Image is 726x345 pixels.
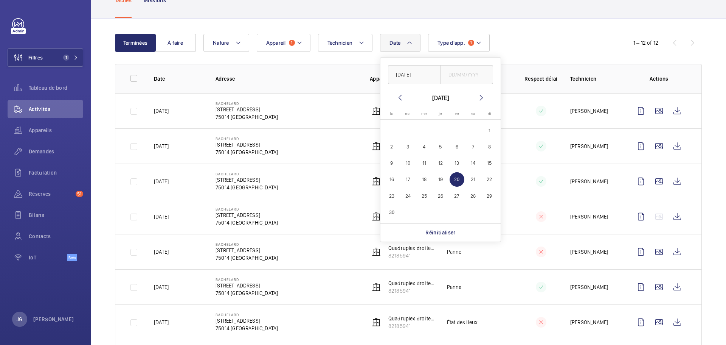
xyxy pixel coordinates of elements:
p: [PERSON_NAME] [33,315,74,323]
p: [STREET_ADDRESS] [216,176,278,184]
span: je [439,111,442,116]
div: [DATE] [432,93,449,102]
button: 19 juin 2025 [432,171,448,187]
p: [DATE] [154,142,169,150]
p: Panne [447,283,462,291]
p: [DATE] [154,107,169,115]
button: 18 juin 2025 [416,171,432,187]
span: ve [455,111,459,116]
button: Technicien [318,34,373,52]
button: 10 juin 2025 [400,155,416,171]
p: 75014 [GEOGRAPHIC_DATA] [216,113,278,121]
span: IoT [29,254,67,261]
span: 19 [433,172,448,187]
img: elevator.svg [372,106,381,116]
p: [STREET_ADDRESS] [216,317,278,325]
p: [PERSON_NAME] [570,107,608,115]
span: 1 [63,55,69,61]
p: 82185941 [388,252,435,259]
span: Tableau de bord [29,84,83,92]
span: 4 [417,139,431,154]
span: sa [471,111,475,116]
p: Adresse [216,75,358,83]
p: [PERSON_NAME] [570,213,608,220]
button: 27 juin 2025 [449,188,465,204]
span: Appareil [266,40,286,46]
span: 21 [466,172,481,187]
button: 26 juin 2025 [432,188,448,204]
span: 1 [482,123,497,138]
img: elevator.svg [372,142,381,151]
p: [PERSON_NAME] [570,248,608,256]
span: 11 [417,156,431,170]
span: Activités [29,105,83,113]
button: 5 juin 2025 [432,139,448,155]
span: 30 [384,205,399,220]
button: 8 juin 2025 [481,139,498,155]
span: lu [390,111,393,116]
p: Appareil [370,75,435,83]
span: ma [405,111,411,116]
p: 75014 [GEOGRAPHIC_DATA] [216,219,278,226]
p: Bachelard [216,172,278,176]
button: 1 juin 2025 [481,122,498,139]
p: [PERSON_NAME] [570,178,608,185]
span: Date [389,40,400,46]
p: 75014 [GEOGRAPHIC_DATA] [216,289,278,297]
p: 82185941 [388,322,435,330]
span: 25 [417,189,431,203]
button: Appareil1 [257,34,310,52]
button: 25 juin 2025 [416,188,432,204]
p: [DATE] [154,248,169,256]
span: 1 [289,40,295,46]
img: elevator.svg [372,247,381,256]
span: Type d'app. [437,40,465,46]
span: Bilans [29,211,83,219]
p: 82185941 [388,287,435,295]
p: Date [154,75,203,83]
img: elevator.svg [372,177,381,186]
p: Respect délai [524,75,558,83]
p: [PERSON_NAME] [570,318,608,326]
button: 12 juin 2025 [432,155,448,171]
button: 21 juin 2025 [465,171,481,187]
button: 14 juin 2025 [465,155,481,171]
span: 28 [466,189,481,203]
span: Facturation [29,169,83,176]
span: Nature [213,40,229,46]
p: Bachelard [216,312,278,317]
button: 28 juin 2025 [465,188,481,204]
span: 20 [450,172,464,187]
span: Beta [67,254,77,261]
img: elevator.svg [372,283,381,292]
button: 7 juin 2025 [465,139,481,155]
p: Bachelard [216,136,278,141]
button: 24 juin 2025 [400,188,416,204]
span: 17 [400,172,415,187]
button: Type d'app.1 [428,34,490,52]
span: 13 [450,156,464,170]
span: 10 [400,156,415,170]
span: 16 [384,172,399,187]
button: Nature [203,34,249,52]
p: Bachelard [216,242,278,247]
button: 16 juin 2025 [383,171,400,187]
span: 26 [433,189,448,203]
span: 15 [482,156,497,170]
span: Appareils [29,126,83,134]
img: elevator.svg [372,318,381,327]
p: [STREET_ADDRESS] [216,106,278,113]
div: 1 – 12 of 12 [633,39,658,47]
p: 75014 [GEOGRAPHIC_DATA] [216,325,278,332]
button: 29 juin 2025 [481,188,498,204]
span: 27 [450,189,464,203]
span: Réserves [29,190,73,198]
p: [STREET_ADDRESS] [216,282,278,289]
span: 14 [466,156,481,170]
button: 30 juin 2025 [383,204,400,220]
button: 15 juin 2025 [481,155,498,171]
p: Réinitialiser [425,229,456,236]
p: Bachelard [216,277,278,282]
span: 9 [384,156,399,170]
p: Bachelard [216,207,278,211]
